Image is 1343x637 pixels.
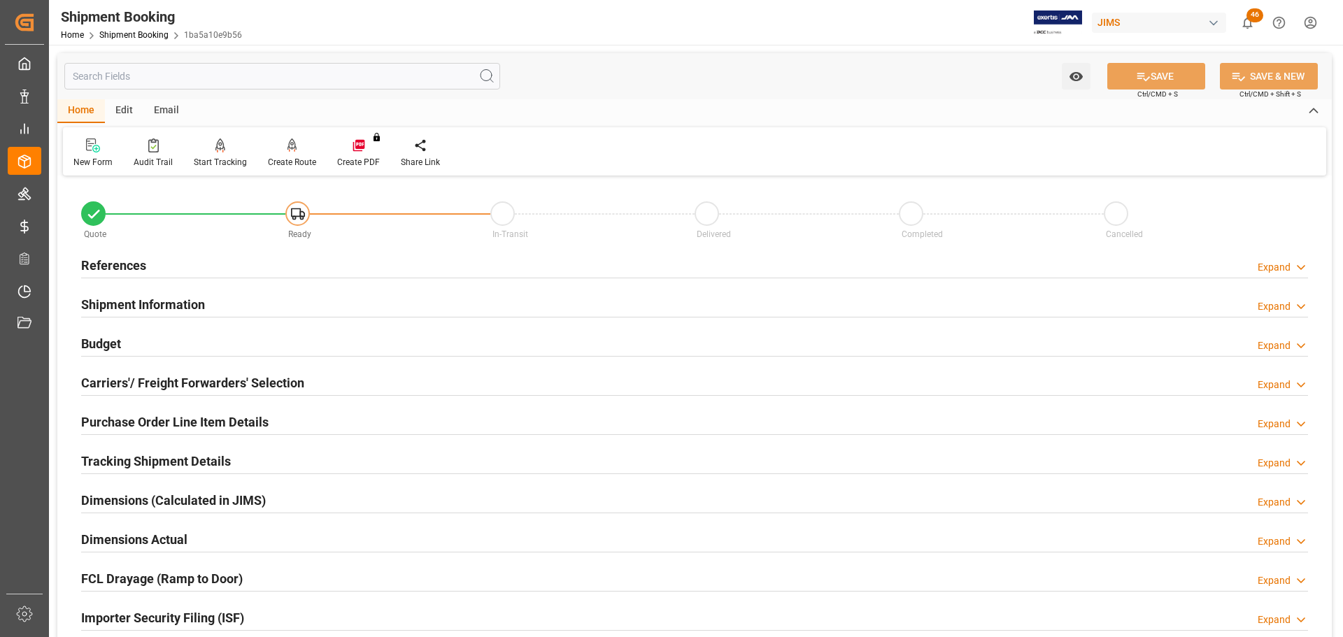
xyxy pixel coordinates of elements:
h2: Purchase Order Line Item Details [81,413,269,431]
div: Expand [1258,299,1291,314]
div: Expand [1258,613,1291,627]
h2: References [81,256,146,275]
button: open menu [1062,63,1090,90]
h2: Budget [81,334,121,353]
div: Expand [1258,534,1291,549]
div: Expand [1258,573,1291,588]
span: Ctrl/CMD + S [1137,89,1178,99]
span: 46 [1246,8,1263,22]
div: JIMS [1092,13,1226,33]
h2: FCL Drayage (Ramp to Door) [81,569,243,588]
button: show 46 new notifications [1232,7,1263,38]
span: Quote [84,229,106,239]
button: JIMS [1092,9,1232,36]
div: Expand [1258,378,1291,392]
div: Edit [105,99,143,123]
button: SAVE [1107,63,1205,90]
a: Shipment Booking [99,30,169,40]
h2: Tracking Shipment Details [81,452,231,471]
div: Email [143,99,190,123]
span: Ready [288,229,311,239]
span: In-Transit [492,229,528,239]
div: Create Route [268,156,316,169]
span: Ctrl/CMD + Shift + S [1239,89,1301,99]
span: Cancelled [1106,229,1143,239]
button: SAVE & NEW [1220,63,1318,90]
span: Delivered [697,229,731,239]
div: Expand [1258,456,1291,471]
input: Search Fields [64,63,500,90]
div: Expand [1258,495,1291,510]
h2: Importer Security Filing (ISF) [81,608,244,627]
div: Expand [1258,338,1291,353]
div: Expand [1258,260,1291,275]
h2: Dimensions Actual [81,530,187,549]
h2: Dimensions (Calculated in JIMS) [81,491,266,510]
div: Audit Trail [134,156,173,169]
h2: Shipment Information [81,295,205,314]
div: New Form [73,156,113,169]
div: Shipment Booking [61,6,242,27]
a: Home [61,30,84,40]
span: Completed [902,229,943,239]
div: Expand [1258,417,1291,431]
button: Help Center [1263,7,1295,38]
div: Start Tracking [194,156,247,169]
div: Home [57,99,105,123]
img: Exertis%20JAM%20-%20Email%20Logo.jpg_1722504956.jpg [1034,10,1082,35]
div: Share Link [401,156,440,169]
h2: Carriers'/ Freight Forwarders' Selection [81,373,304,392]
